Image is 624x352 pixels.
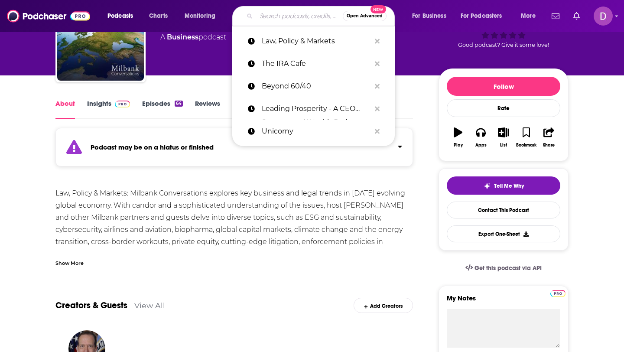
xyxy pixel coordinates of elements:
img: tell me why sparkle [484,183,491,189]
a: Charts [143,9,173,23]
span: Charts [149,10,168,22]
span: Podcasts [107,10,133,22]
a: Show notifications dropdown [548,9,563,23]
a: View All [134,301,165,310]
input: Search podcasts, credits, & more... [256,9,343,23]
a: Pro website [550,289,565,297]
div: Search podcasts, credits, & more... [240,6,403,26]
a: Get this podcast via API [458,257,549,279]
button: tell me why sparkleTell Me Why [447,176,560,195]
button: List [492,122,515,153]
button: Bookmark [515,122,537,153]
span: For Podcasters [461,10,502,22]
strong: Podcast may be on a hiatus or finished [91,143,214,151]
a: Business [167,33,198,41]
button: Follow [447,77,560,96]
div: Play [454,143,463,148]
p: Leading Prosperity - A CEO Success and Wealth Podcast [262,98,370,120]
div: Rate [447,99,560,117]
div: Share [543,143,555,148]
span: Open Advanced [347,14,383,18]
a: Creators & Guests [55,300,127,311]
a: Beyond 60/40 [232,75,395,98]
a: Law, Policy & Markets [232,30,395,52]
a: InsightsPodchaser Pro [87,99,130,119]
a: The IRA Cafe [232,52,395,75]
button: open menu [515,9,546,23]
div: Bookmark [516,143,536,148]
span: More [521,10,536,22]
div: List [500,143,507,148]
p: The IRA Cafe [262,52,370,75]
img: User Profile [594,7,613,26]
div: 64 [175,101,183,107]
a: Leading Prosperity - A CEO Success and Wealth Podcast [232,98,395,120]
div: Add Creators [354,298,413,313]
button: Open AdvancedNew [343,11,387,21]
button: Show profile menu [594,7,613,26]
a: Contact This Podcast [447,202,560,218]
span: Logged in as donovan [594,7,613,26]
a: About [55,99,75,119]
button: Apps [469,122,492,153]
button: open menu [455,9,515,23]
div: Apps [475,143,487,148]
a: Reviews [195,99,220,119]
button: open menu [101,9,144,23]
span: For Business [412,10,446,22]
section: Click to expand status details [55,133,413,166]
span: Monitoring [185,10,215,22]
button: Export One-Sheet [447,225,560,242]
img: Podchaser Pro [550,290,565,297]
span: New [370,5,386,13]
span: Get this podcast via API [474,264,542,272]
div: Law, Policy & Markets: Milbank Conversations explores key business and legal trends in [DATE] evo... [55,187,413,284]
span: Tell Me Why [494,183,524,189]
a: Episodes64 [142,99,183,119]
img: Podchaser Pro [115,101,130,108]
button: open menu [406,9,457,23]
button: open menu [179,9,227,23]
button: Share [538,122,560,153]
p: Law, Policy & Markets [262,30,370,52]
p: Unicorny [262,120,370,143]
a: Show notifications dropdown [570,9,583,23]
label: My Notes [447,294,560,309]
div: A podcast [160,32,226,42]
img: Podchaser - Follow, Share and Rate Podcasts [7,8,90,24]
p: Beyond 60/40 [262,75,370,98]
button: Play [447,122,469,153]
span: Good podcast? Give it some love! [458,42,549,48]
a: Unicorny [232,120,395,143]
